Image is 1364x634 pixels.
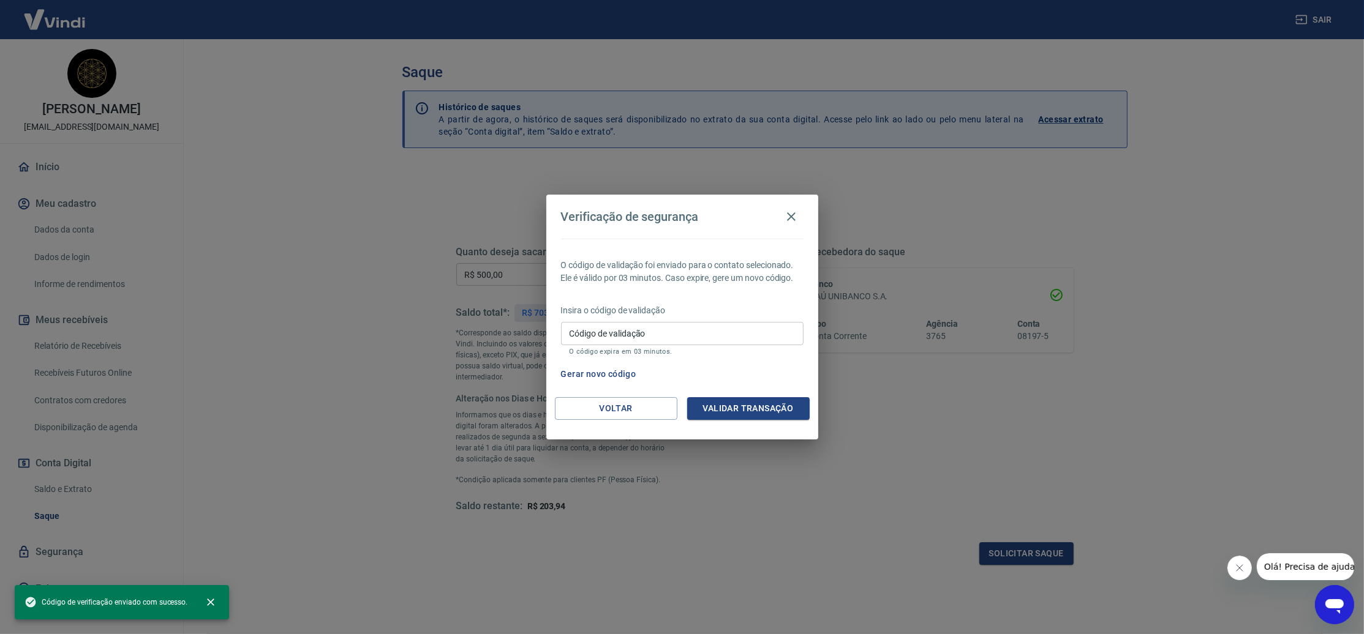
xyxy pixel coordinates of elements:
iframe: Botão para abrir a janela de mensagens [1315,585,1354,624]
iframe: Fechar mensagem [1227,556,1252,580]
iframe: Mensagem da empresa [1257,553,1354,580]
h4: Verificação de segurança [561,209,699,224]
button: Gerar novo código [556,363,641,386]
button: close [197,589,224,616]
p: Insira o código de validação [561,304,804,317]
button: Voltar [555,397,677,420]
p: O código expira em 03 minutos. [570,348,795,356]
span: Olá! Precisa de ajuda? [7,9,103,18]
button: Validar transação [687,397,810,420]
p: O código de validação foi enviado para o contato selecionado. Ele é válido por 03 minutos. Caso e... [561,259,804,285]
span: Código de verificação enviado com sucesso. [24,596,187,608]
